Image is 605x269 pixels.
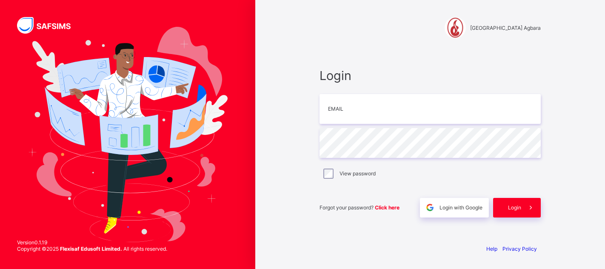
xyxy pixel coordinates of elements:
[320,204,400,211] span: Forgot your password?
[17,246,167,252] span: Copyright © 2025 All rights reserved.
[425,203,435,212] img: google.396cfc9801f0270233282035f929180a.svg
[60,246,122,252] strong: Flexisaf Edusoft Limited.
[375,204,400,211] a: Click here
[486,246,497,252] a: Help
[17,17,81,34] img: SAFSIMS Logo
[508,204,521,211] span: Login
[439,204,482,211] span: Login with Google
[320,68,541,83] span: Login
[340,170,376,177] label: View password
[28,27,228,242] img: Hero Image
[470,25,541,31] span: [GEOGRAPHIC_DATA] Agbara
[502,246,537,252] a: Privacy Policy
[17,239,167,246] span: Version 0.1.19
